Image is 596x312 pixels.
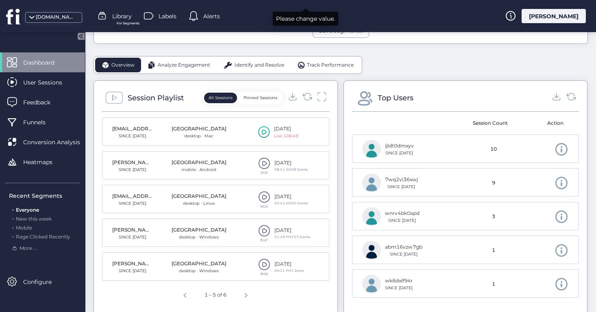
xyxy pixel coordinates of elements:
[385,184,418,190] div: SINCE [DATE]
[258,171,270,174] div: 19:50
[378,92,413,104] div: Top Users
[274,125,298,133] div: [DATE]
[385,150,414,156] div: SINCE [DATE]
[172,125,226,133] div: [GEOGRAPHIC_DATA]
[490,145,497,153] span: 10
[172,159,226,167] div: [GEOGRAPHIC_DATA]
[258,272,270,275] div: 00:04
[204,93,237,103] button: All Sessions
[385,285,413,291] div: SINCE [DATE]
[20,245,37,252] span: More ...
[274,167,308,172] div: 08:51 AMㅤ28 Events
[385,251,422,258] div: SINCE [DATE]
[112,159,153,167] div: [PERSON_NAME][EMAIL_ADDRESS][DOMAIN_NAME]
[112,125,153,133] div: [EMAIL_ADDRESS][DOMAIN_NAME]
[518,112,573,134] mat-header-cell: Action
[258,238,270,242] div: 85:47
[239,93,282,103] button: Pinned Sessions
[112,234,153,240] div: SINCE [DATE]
[12,232,13,240] span: .
[492,280,495,288] span: 1
[16,225,32,231] span: Mobile
[463,112,518,134] mat-header-cell: Session Count
[385,277,413,285] div: wk6dxif94r
[172,133,226,139] div: desktop · Mac
[274,227,310,234] div: [DATE]
[492,247,495,254] span: 1
[159,12,176,21] span: Labels
[274,234,310,240] div: 01:48 PMㅤ103 Events
[112,12,132,21] span: Library
[111,61,135,69] span: Overview
[172,167,226,173] div: mobile · Android
[201,288,230,302] div: 1 – 5 of 6
[274,260,304,268] div: [DATE]
[385,243,422,251] div: abm16vzw7gb
[23,138,92,147] span: Conversion Analysis
[522,9,586,23] div: [PERSON_NAME]
[492,179,495,187] span: 9
[203,12,220,21] span: Alerts
[307,61,354,69] span: Track Performance
[16,216,52,222] span: New this week
[128,92,184,104] div: Session Playlist
[112,167,153,173] div: SINCE [DATE]
[112,268,153,274] div: SINCE [DATE]
[258,205,270,208] div: 04:23
[12,214,13,222] span: .
[238,286,254,302] button: Next page
[36,13,76,21] div: [DOMAIN_NAME]
[385,217,420,224] div: SINCE [DATE]
[172,193,226,200] div: [GEOGRAPHIC_DATA]
[12,205,13,213] span: .
[274,201,308,206] div: 02:43 AMㅤ25 Events
[23,118,58,127] span: Funnels
[23,158,65,167] span: Heatmaps
[492,213,495,221] span: 3
[158,61,210,69] span: Analyze Engagement
[112,133,153,139] div: SINCE [DATE]
[112,200,153,207] div: SINCE [DATE]
[177,286,193,302] button: Previous page
[9,191,80,200] div: Recent Segments
[385,210,420,217] div: wnrv4bk0apd
[112,260,153,268] div: [PERSON_NAME][EMAIL_ADDRESS][DOMAIN_NAME]
[172,200,226,207] div: desktop · Linux
[172,260,226,268] div: [GEOGRAPHIC_DATA]
[112,193,153,200] div: [EMAIL_ADDRESS][DOMAIN_NAME]
[23,277,64,286] span: Configure
[172,226,226,234] div: [GEOGRAPHIC_DATA]
[172,268,226,274] div: desktop · Windows
[385,142,414,150] div: ijldt0dmxyv
[16,207,39,213] span: Everyone
[112,226,153,234] div: [PERSON_NAME][EMAIL_ADDRESS][DOMAIN_NAME]
[23,98,63,107] span: Feedback
[235,61,284,69] span: Identify and Resolve
[274,193,308,201] div: [DATE]
[274,133,298,139] div: Live 106:49
[274,159,308,167] div: [DATE]
[16,234,70,240] span: Rage Clicked Recently
[273,12,338,26] div: Please change value.
[117,21,139,26] span: For Segments
[23,58,67,67] span: Dashboard
[23,78,74,87] span: User Sessions
[172,234,226,240] div: desktop · Windows
[385,176,418,184] div: 7wq2vi36xwj
[274,268,304,273] div: 09:31 PMㅤ1 Event
[12,223,13,231] span: .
